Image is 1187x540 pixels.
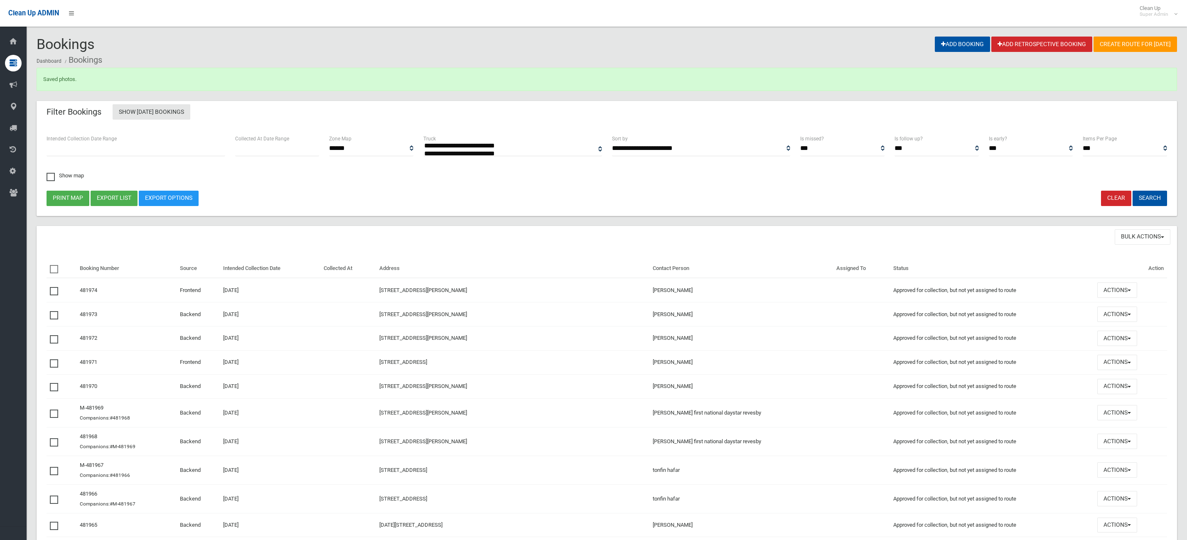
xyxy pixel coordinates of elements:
a: [STREET_ADDRESS][PERSON_NAME] [379,287,467,293]
a: 481974 [80,287,97,293]
th: Collected At [320,259,376,278]
a: [STREET_ADDRESS][PERSON_NAME] [379,311,467,317]
small: Companions: [80,415,131,421]
a: #M-481969 [110,444,135,449]
a: M-481967 [80,462,103,468]
a: [STREET_ADDRESS] [379,496,427,502]
button: Export list [91,191,138,206]
a: 481968 [80,433,97,439]
td: Approved for collection, but not yet assigned to route [890,326,1094,351]
button: Actions [1097,518,1137,533]
td: tonfin hafar [649,484,833,513]
td: [DATE] [220,398,320,427]
td: Backend [177,374,220,398]
button: Bulk Actions [1115,229,1170,245]
li: Bookings [63,52,102,68]
div: Saved photos. [37,68,1177,91]
button: Actions [1097,491,1137,506]
button: Actions [1097,462,1137,478]
a: #481968 [110,415,130,421]
td: [DATE] [220,513,320,537]
a: [STREET_ADDRESS][PERSON_NAME] [379,410,467,416]
td: Approved for collection, but not yet assigned to route [890,456,1094,484]
small: Companions: [80,501,137,507]
td: Approved for collection, but not yet assigned to route [890,398,1094,427]
button: Actions [1097,282,1137,298]
button: Actions [1097,307,1137,322]
td: Approved for collection, but not yet assigned to route [890,484,1094,513]
a: #M-481967 [110,501,135,507]
span: Bookings [37,36,95,52]
th: Source [177,259,220,278]
a: 481973 [80,311,97,317]
td: [PERSON_NAME] [649,513,833,537]
td: Approved for collection, but not yet assigned to route [890,278,1094,302]
td: [DATE] [220,278,320,302]
a: [DATE][STREET_ADDRESS] [379,522,442,528]
td: [DATE] [220,326,320,351]
th: Contact Person [649,259,833,278]
th: Intended Collection Date [220,259,320,278]
td: [PERSON_NAME] first national daystar revesby [649,427,833,456]
a: Clear [1101,191,1131,206]
a: Create route for [DATE] [1094,37,1177,52]
a: [STREET_ADDRESS][PERSON_NAME] [379,383,467,389]
a: [STREET_ADDRESS][PERSON_NAME] [379,335,467,341]
td: Backend [177,456,220,484]
th: Assigned To [833,259,890,278]
th: Booking Number [76,259,177,278]
a: [STREET_ADDRESS][PERSON_NAME] [379,438,467,444]
button: Search [1133,191,1167,206]
span: Show map [47,173,84,178]
td: [PERSON_NAME] [649,326,833,351]
td: Approved for collection, but not yet assigned to route [890,374,1094,398]
a: 481966 [80,491,97,497]
a: M-481969 [80,405,103,411]
a: Export Options [139,191,199,206]
td: Backend [177,398,220,427]
button: Actions [1097,379,1137,394]
td: Backend [177,326,220,351]
a: Add Booking [935,37,990,52]
a: Dashboard [37,58,61,64]
button: Actions [1097,331,1137,346]
td: [PERSON_NAME] first national daystar revesby [649,398,833,427]
header: Filter Bookings [37,104,111,120]
td: [PERSON_NAME] [649,302,833,326]
a: 481972 [80,335,97,341]
th: Address [376,259,650,278]
td: Frontend [177,278,220,302]
td: [PERSON_NAME] [649,350,833,374]
span: Clean Up ADMIN [8,9,59,17]
td: [DATE] [220,484,320,513]
small: Companions: [80,472,131,478]
td: Frontend [177,350,220,374]
a: 481965 [80,522,97,528]
td: [DATE] [220,350,320,374]
a: #481966 [110,472,130,478]
a: Add Retrospective Booking [991,37,1092,52]
td: [DATE] [220,427,320,456]
td: Approved for collection, but not yet assigned to route [890,302,1094,326]
td: [DATE] [220,302,320,326]
th: Status [890,259,1094,278]
td: [PERSON_NAME] [649,278,833,302]
small: Companions: [80,444,137,449]
small: Super Admin [1140,11,1168,17]
td: Backend [177,484,220,513]
td: Backend [177,513,220,537]
button: Actions [1097,355,1137,370]
a: 481971 [80,359,97,365]
td: Approved for collection, but not yet assigned to route [890,427,1094,456]
a: Show [DATE] Bookings [113,104,190,120]
td: [DATE] [220,374,320,398]
button: Actions [1097,434,1137,449]
th: Action [1094,259,1167,278]
td: Approved for collection, but not yet assigned to route [890,350,1094,374]
td: [DATE] [220,456,320,484]
td: tonfin hafar [649,456,833,484]
a: [STREET_ADDRESS] [379,359,427,365]
label: Truck [423,134,436,143]
button: Actions [1097,405,1137,420]
span: Clean Up [1135,5,1177,17]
